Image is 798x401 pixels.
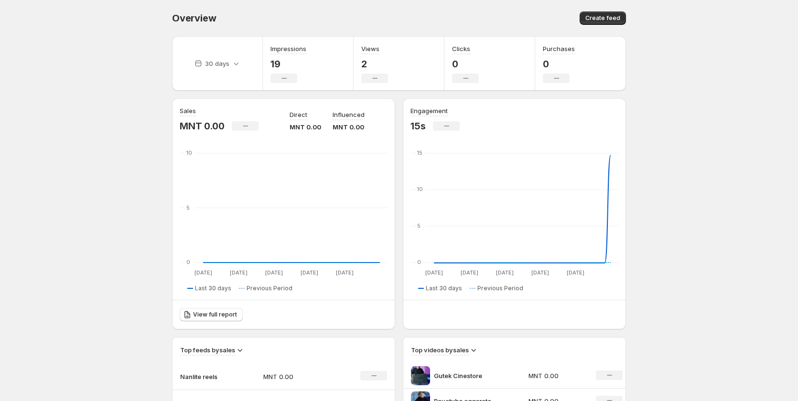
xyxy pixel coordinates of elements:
span: Last 30 days [195,285,231,292]
p: Influenced [333,110,365,119]
text: [DATE] [531,269,549,276]
button: Create feed [580,11,626,25]
h3: Top videos by sales [411,345,469,355]
p: Direct [290,110,307,119]
h3: Sales [180,106,196,116]
text: [DATE] [496,269,514,276]
span: Overview [172,12,216,24]
h3: Views [361,44,379,53]
text: [DATE] [567,269,584,276]
a: View full report [180,308,243,321]
p: 2 [361,58,388,70]
text: [DATE] [336,269,354,276]
p: MNT 0.00 [528,371,585,380]
p: 0 [543,58,575,70]
p: 0 [452,58,479,70]
text: 15 [417,149,422,156]
text: 10 [186,149,192,156]
text: 5 [417,222,421,229]
text: [DATE] [461,269,478,276]
h3: Impressions [270,44,306,53]
text: [DATE] [265,269,283,276]
text: [DATE] [425,269,443,276]
span: Previous Period [477,285,523,292]
text: 10 [417,186,423,192]
p: 15s [410,120,425,132]
text: [DATE] [301,269,318,276]
p: MNT 0.00 [263,372,331,381]
p: 30 days [205,59,229,68]
h3: Top feeds by sales [180,345,235,355]
text: 5 [186,204,190,211]
h3: Purchases [543,44,575,53]
p: MNT 0.00 [290,122,321,132]
p: Nanlite reels [180,372,228,381]
text: 0 [417,259,421,265]
span: View full report [193,311,237,318]
h3: Engagement [410,106,448,116]
p: Gutek Cinestore [434,371,506,380]
text: [DATE] [230,269,248,276]
p: MNT 0.00 [333,122,365,132]
text: [DATE] [194,269,212,276]
span: Previous Period [247,285,292,292]
p: MNT 0.00 [180,120,224,132]
img: Gutek Cinestore [411,366,430,385]
span: Last 30 days [426,285,462,292]
span: Create feed [585,14,620,22]
h3: Clicks [452,44,470,53]
text: 0 [186,259,190,265]
p: 19 [270,58,306,70]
